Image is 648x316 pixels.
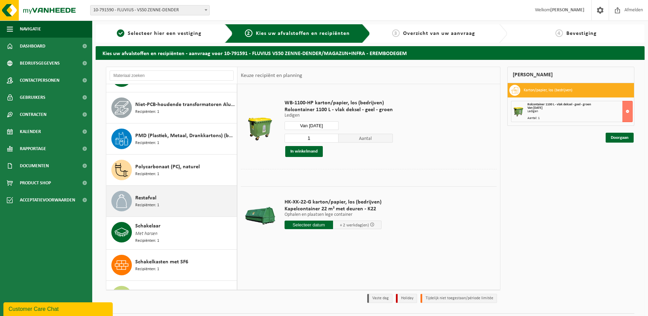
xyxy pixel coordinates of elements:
[106,217,237,250] button: Schakelaar Met harsen Recipiënten: 1
[117,29,124,37] span: 1
[135,222,161,230] span: Schakelaar
[507,67,634,83] div: [PERSON_NAME]
[396,294,417,303] li: Holiday
[90,5,210,15] span: 10-791590 - FLUVIUS - VS50 ZENNE-DENDER
[135,109,159,115] span: Recipiënten: 1
[20,38,45,55] span: Dashboard
[106,92,237,123] button: Niet-PCB-houdende transformatoren Alu/Cu wikkelingen Recipiënten: 1
[135,163,200,171] span: Polycarbonaat (PC), naturel
[106,250,237,281] button: Schakelkasten met SF6 Recipiënten: 1
[285,100,393,106] span: WB-1100-HP karton/papier, los (bedrijven)
[20,89,45,106] span: Gebruikers
[367,294,392,303] li: Vaste dag
[340,223,369,227] span: + 2 werkdag(en)
[135,202,159,209] span: Recipiënten: 1
[524,85,573,96] h3: Karton/papier, los (bedrijven)
[20,192,75,209] span: Acceptatievoorwaarden
[106,123,237,155] button: PMD (Plastiek, Metaal, Drankkartons) (bedrijven) Recipiënten: 1
[91,5,209,15] span: 10-791590 - FLUVIUS - VS50 ZENNE-DENDER
[420,294,497,303] li: Tijdelijk niet toegestaan/période limitée
[285,121,339,130] input: Selecteer datum
[527,117,632,120] div: Aantal: 1
[135,140,159,146] span: Recipiënten: 1
[20,157,49,174] span: Documenten
[135,238,159,244] span: Recipiënten: 1
[106,281,237,312] button: Smeermiddelen en vetten in kleinverpakking
[285,212,382,217] p: Ophalen en plaatsen lege container
[285,221,333,229] input: Selecteer datum
[135,171,159,177] span: Recipiënten: 1
[96,46,645,60] h2: Kies uw afvalstoffen en recipiënten - aanvraag voor 10-791591 - FLUVIUS VS50 ZENNE-DENDER/MAGAZIJ...
[135,266,159,273] span: Recipiënten: 1
[135,132,235,140] span: PMD (Plastiek, Metaal, Drankkartons) (bedrijven)
[339,134,393,143] span: Aantal
[285,146,323,157] button: In winkelmand
[555,29,563,37] span: 4
[20,123,41,140] span: Kalender
[285,199,382,206] span: HK-XK-22-G karton/papier, los (bedrijven)
[403,31,475,36] span: Overzicht van uw aanvraag
[20,106,46,123] span: Contracten
[566,31,597,36] span: Bevestiging
[285,113,393,118] p: Ledigen
[237,67,306,84] div: Keuze recipiënt en planning
[20,140,46,157] span: Rapportage
[99,29,219,38] a: 1Selecteer hier een vestiging
[135,230,157,238] span: Met harsen
[245,29,252,37] span: 2
[135,258,188,266] span: Schakelkasten met SF6
[135,194,156,202] span: Restafval
[128,31,202,36] span: Selecteer hier een vestiging
[20,174,51,192] span: Product Shop
[256,31,350,36] span: Kies uw afvalstoffen en recipiënten
[550,8,584,13] strong: [PERSON_NAME]
[110,70,234,81] input: Materiaal zoeken
[3,301,114,316] iframe: chat widget
[135,289,235,297] span: Smeermiddelen en vetten in kleinverpakking
[285,106,393,113] span: Rolcontainer 1100 L - vlak deksel - geel - groen
[285,206,382,212] span: Kapelcontainer 22 m³ met deuren - K22
[527,106,542,110] strong: Van [DATE]
[106,155,237,186] button: Polycarbonaat (PC), naturel Recipiënten: 1
[20,21,41,38] span: Navigatie
[527,110,632,113] div: Ledigen
[606,133,634,143] a: Doorgaan
[392,29,400,37] span: 3
[106,186,237,217] button: Restafval Recipiënten: 1
[135,101,235,109] span: Niet-PCB-houdende transformatoren Alu/Cu wikkelingen
[20,72,59,89] span: Contactpersonen
[20,55,60,72] span: Bedrijfsgegevens
[527,103,591,106] span: Rolcontainer 1100 L - vlak deksel - geel - groen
